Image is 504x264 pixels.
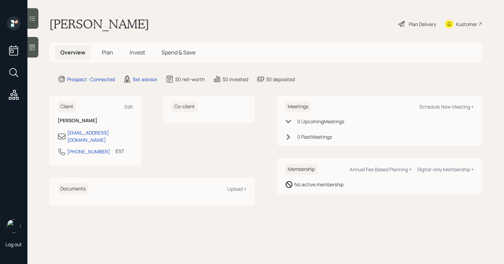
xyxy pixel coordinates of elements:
[227,186,247,192] div: Upload +
[409,21,436,28] div: Plan Delivery
[266,76,295,83] div: $0 deposited
[171,101,197,112] h6: Co-client
[124,103,133,110] div: Edit
[297,118,344,125] div: 0 Upcoming Meeting s
[67,148,110,155] div: [PHONE_NUMBER]
[417,166,474,173] div: Digital-only Membership +
[297,133,332,140] div: 0 Past Meeting s
[350,166,412,173] div: Annual Fee Based Planning +
[116,148,124,155] div: EST
[419,103,474,110] div: Schedule New Meeting +
[133,76,157,83] div: Set advisor
[130,49,145,56] span: Invest
[102,49,113,56] span: Plan
[223,76,248,83] div: $0 invested
[49,16,149,32] h1: [PERSON_NAME]
[58,101,76,112] h6: Client
[5,241,22,248] div: Log out
[58,118,133,124] h6: [PERSON_NAME]
[67,129,133,143] div: [EMAIL_ADDRESS][DOMAIN_NAME]
[285,164,317,175] h6: Membership
[295,181,344,188] div: No active membership
[285,101,311,112] h6: Meetings
[175,76,205,83] div: $0 net-worth
[67,76,115,83] div: Prospect · Connected
[60,49,85,56] span: Overview
[7,219,21,233] img: aleksandra-headshot.png
[161,49,195,56] span: Spend & Save
[58,183,88,194] h6: Documents
[456,21,477,28] div: Kustomer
